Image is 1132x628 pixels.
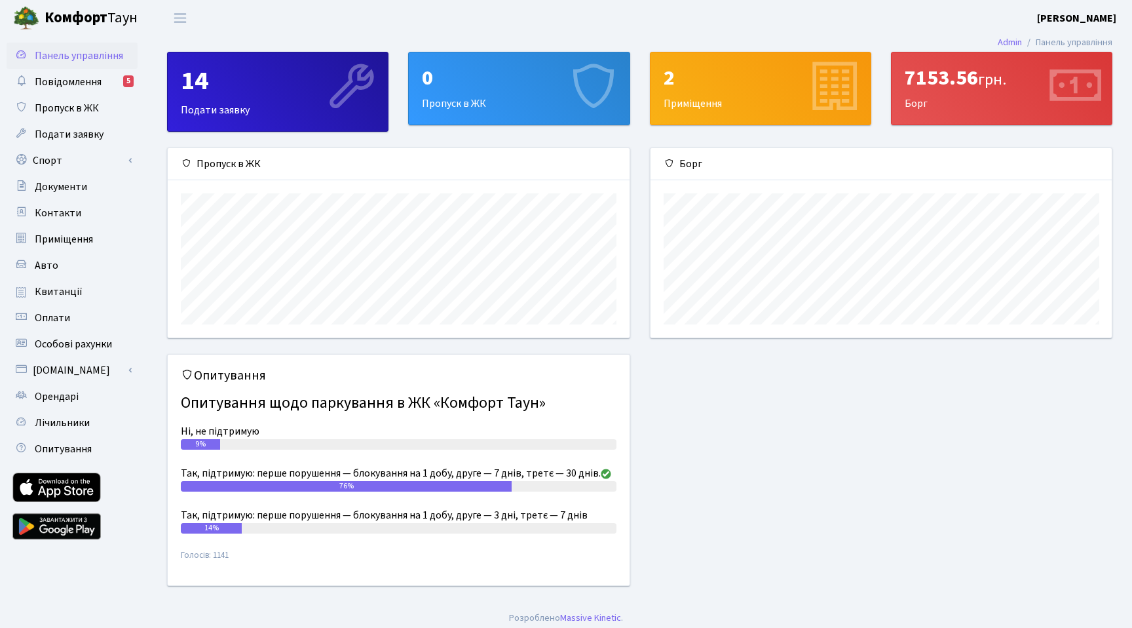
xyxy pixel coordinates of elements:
a: Особові рахунки [7,331,138,357]
span: Повідомлення [35,75,102,89]
span: грн. [978,68,1006,91]
div: 5 [123,75,134,87]
a: 2Приміщення [650,52,871,125]
span: Авто [35,258,58,273]
div: Так, підтримую: перше порушення — блокування на 1 добу, друге — 7 днів, третє — 30 днів. [181,465,616,481]
a: Орендарі [7,383,138,410]
div: Так, підтримую: перше порушення — блокування на 1 добу, друге — 3 дні, третє — 7 днів [181,507,616,523]
a: Подати заявку [7,121,138,147]
button: Переключити навігацію [164,7,197,29]
small: Голосів: 1141 [181,549,616,572]
span: Лічильники [35,416,90,430]
a: 14Подати заявку [167,52,388,132]
a: Квитанції [7,279,138,305]
div: Пропуск в ЖК [168,148,630,180]
div: Ні, не підтримую [181,423,616,439]
a: Оплати [7,305,138,331]
span: Таун [45,7,138,29]
div: Приміщення [651,52,871,125]
span: Документи [35,180,87,194]
div: 9% [181,439,220,450]
h5: Опитування [181,368,616,383]
div: 14 [181,66,375,97]
a: Авто [7,252,138,279]
div: 2 [664,66,858,90]
div: Борг [892,52,1112,125]
span: Орендарі [35,389,79,404]
a: Приміщення [7,226,138,252]
a: Admin [998,35,1022,49]
a: Massive Kinetic [560,611,621,625]
div: 7153.56 [905,66,1099,90]
span: Особові рахунки [35,337,112,351]
div: 76% [181,481,512,492]
span: Контакти [35,206,81,220]
a: [DOMAIN_NAME] [7,357,138,383]
a: Документи [7,174,138,200]
a: Спорт [7,147,138,174]
span: Подати заявку [35,127,104,142]
div: Борг [651,148,1112,180]
span: Опитування [35,442,92,456]
a: Панель управління [7,43,138,69]
a: Лічильники [7,410,138,436]
div: 14% [181,523,242,534]
a: 0Пропуск в ЖК [408,52,630,125]
a: [PERSON_NAME] [1037,10,1116,26]
b: [PERSON_NAME] [1037,11,1116,26]
a: Опитування [7,436,138,462]
span: Панель управління [35,49,123,63]
span: Оплати [35,311,70,325]
img: logo.png [13,5,39,31]
span: Пропуск в ЖК [35,101,99,115]
h4: Опитування щодо паркування в ЖК «Комфорт Таун» [181,389,616,418]
span: Приміщення [35,232,93,246]
a: Контакти [7,200,138,226]
a: Пропуск в ЖК [7,95,138,121]
div: Подати заявку [168,52,388,131]
div: Розроблено . [509,611,623,625]
nav: breadcrumb [978,29,1132,56]
b: Комфорт [45,7,107,28]
div: 0 [422,66,616,90]
li: Панель управління [1022,35,1112,50]
a: Повідомлення5 [7,69,138,95]
div: Пропуск в ЖК [409,52,629,125]
span: Квитанції [35,285,83,299]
